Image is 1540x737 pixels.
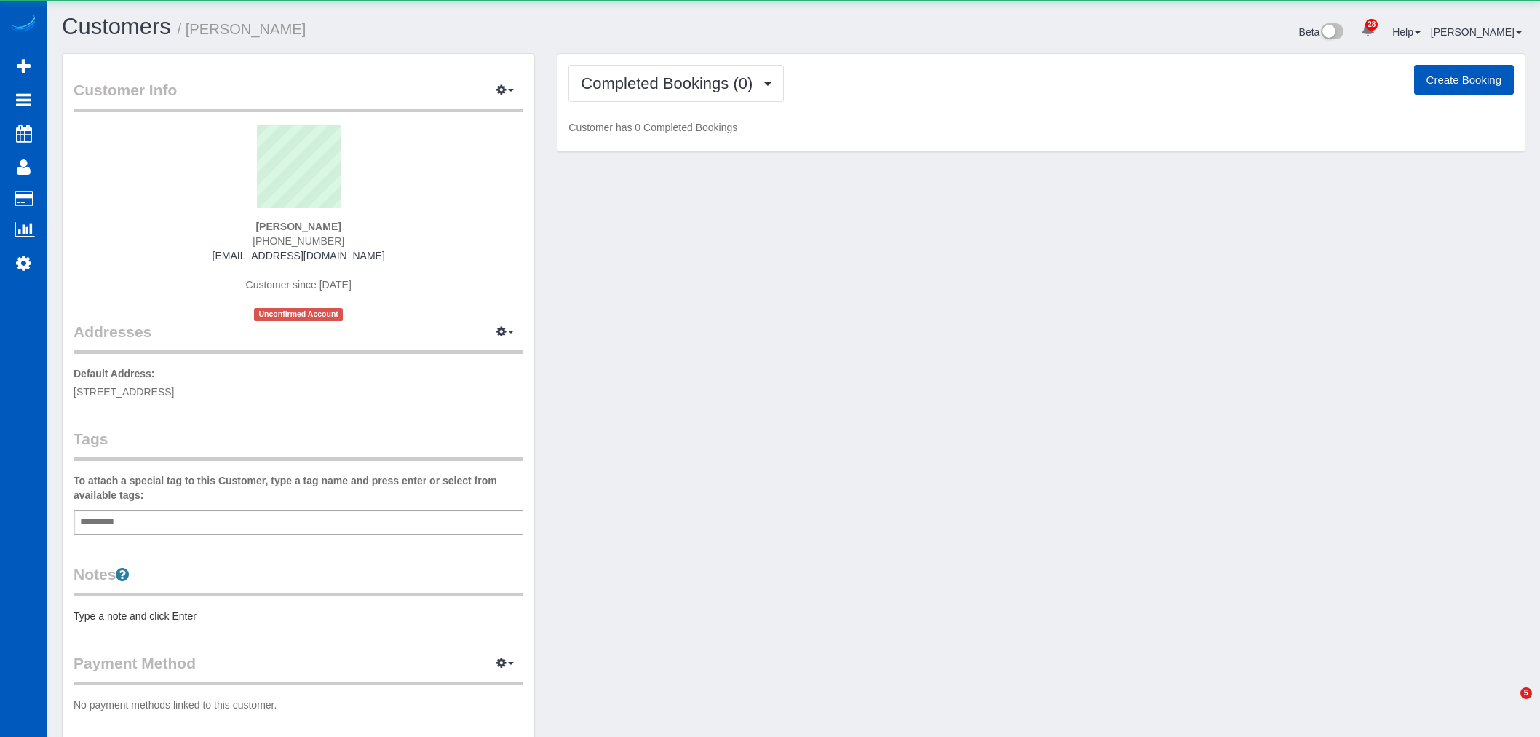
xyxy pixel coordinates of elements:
a: 28 [1354,15,1382,47]
a: Help [1392,26,1421,38]
span: 5 [1520,687,1532,699]
a: [EMAIL_ADDRESS][DOMAIN_NAME] [213,250,385,261]
label: To attach a special tag to this Customer, type a tag name and press enter or select from availabl... [74,473,523,502]
span: 28 [1365,19,1378,31]
span: [PHONE_NUMBER] [253,235,344,247]
label: Default Address: [74,366,155,381]
img: New interface [1319,23,1343,42]
span: Customer since [DATE] [246,279,352,291]
button: Completed Bookings (0) [568,65,784,102]
legend: Customer Info [74,79,523,112]
span: Unconfirmed Account [254,308,343,320]
img: Automaid Logo [9,15,38,35]
a: [PERSON_NAME] [1431,26,1522,38]
button: Create Booking [1414,65,1514,95]
small: / [PERSON_NAME] [178,21,306,37]
legend: Payment Method [74,653,523,685]
legend: Notes [74,564,523,596]
pre: Type a note and click Enter [74,609,523,623]
legend: Tags [74,428,523,461]
iframe: Intercom live chat [1491,687,1525,722]
span: [STREET_ADDRESS] [74,386,174,398]
a: Customers [62,14,171,39]
a: Beta [1299,26,1344,38]
p: Customer has 0 Completed Bookings [568,120,1514,135]
strong: [PERSON_NAME] [255,221,341,232]
span: Completed Bookings (0) [581,74,760,92]
p: No payment methods linked to this customer. [74,698,523,712]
